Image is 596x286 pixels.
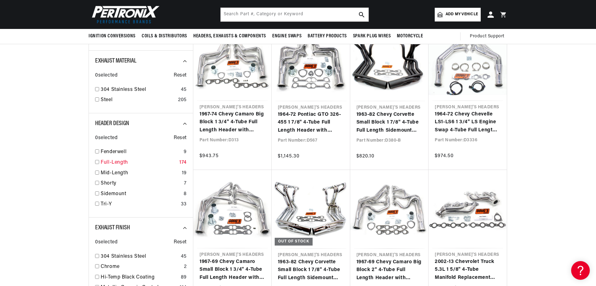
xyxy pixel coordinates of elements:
[174,238,187,246] span: Reset
[101,169,179,177] a: Mid-Length
[101,180,181,188] a: Shorty
[89,4,160,25] img: Pertronix
[101,253,178,261] a: 304 Stainless Steel
[89,29,139,44] summary: Ignition Conversions
[181,253,187,261] div: 45
[193,33,266,40] span: Headers, Exhausts & Components
[350,29,394,44] summary: Spark Plug Wires
[272,33,301,40] span: Engine Swaps
[355,8,369,21] button: search button
[199,110,265,134] a: 1967-74 Chevy Camaro Big Block 1 3/4" 4-Tube Full Length Header with Metallic Ceramic Coating
[181,86,187,94] div: 45
[397,33,423,40] span: Motorcycle
[101,96,176,104] a: Steel
[278,111,344,135] a: 1964-72 Pontiac GTO 326-455 1 7/8" 4-Tube Full Length Header with Metallic Ceramic Coating
[101,263,181,271] a: Chrome
[269,29,305,44] summary: Engine Swaps
[435,258,501,282] a: 2002-13 Chevrolet Truck 5.3L 1 5/8" 4-Tube Manifold Replacement Header with Metallic Ceramic Coating
[470,33,504,40] span: Product Support
[95,225,130,231] span: Exhaust Finish
[101,200,178,209] a: Tri-Y
[184,263,187,271] div: 2
[305,29,350,44] summary: Battery Products
[435,8,481,21] a: Add my vehicle
[446,12,478,17] span: Add my vehicle
[199,258,265,282] a: 1967-69 Chevy Camaro Small Block 1 3/4" 4-Tube Full Length Header with Metallic Ceramic Coating
[95,238,117,246] span: 0 selected
[95,72,117,80] span: 0 selected
[95,58,136,64] span: Exhaust Material
[174,72,187,80] span: Reset
[394,29,426,44] summary: Motorcycle
[190,29,269,44] summary: Headers, Exhausts & Components
[184,148,187,156] div: 9
[184,190,187,198] div: 8
[95,134,117,142] span: 0 selected
[308,33,347,40] span: Battery Products
[179,159,187,167] div: 174
[95,120,129,127] span: Header Design
[278,258,344,282] a: 1963-82 Chevy Corvette Small Block 1 7/8" 4-Tube Full Length Sidemount Header with Chrome Finish
[101,86,178,94] a: 304 Stainless Steel
[89,33,135,40] span: Ignition Conversions
[182,169,187,177] div: 19
[101,148,181,156] a: Fenderwell
[356,258,423,282] a: 1967-69 Chevy Camaro Big Block 2" 4-Tube Full Length Header with Metallic Ceramic Coating
[353,33,391,40] span: Spark Plug Wires
[470,29,507,44] summary: Product Support
[174,134,187,142] span: Reset
[221,8,369,21] input: Search Part #, Category or Keyword
[184,180,187,188] div: 7
[435,110,501,134] a: 1964-72 Chevy Chevelle LS1-LS6 1 3/4" LS Engine Swap 4-Tube Full Length Header with Metallic Cera...
[356,111,423,135] a: 1963-82 Chevy Corvette Small Block 1 7/8" 4-Tube Full Length Sidemount Header with Hi-Temp Black ...
[101,159,177,167] a: Full-Length
[101,274,178,282] a: Hi-Temp Black Coating
[178,96,187,104] div: 205
[142,33,187,40] span: Coils & Distributors
[181,274,187,282] div: 89
[101,190,181,198] a: Sidemount
[139,29,190,44] summary: Coils & Distributors
[181,200,187,209] div: 33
